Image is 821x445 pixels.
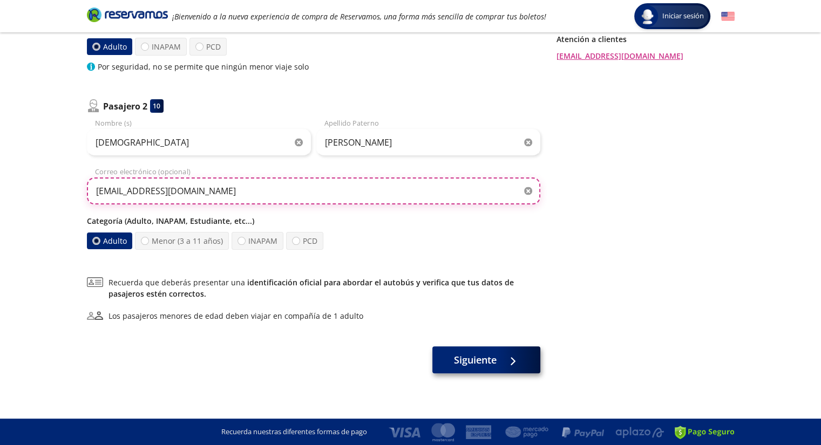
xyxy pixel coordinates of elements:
[98,61,309,72] p: Por seguridad, no se permite que ningún menor viaje solo
[557,50,735,61] a: [EMAIL_ADDRESS][DOMAIN_NAME]
[108,310,363,321] div: Los pasajeros menores de edad deben viajar en compañía de 1 adulto
[103,100,147,113] p: Pasajero 2
[172,11,546,22] em: ¡Bienvenido a la nueva experiencia de compra de Reservamos, una forma más sencilla de comprar tus...
[454,353,497,367] span: Siguiente
[286,232,323,250] label: PCD
[658,11,708,22] span: Iniciar sesión
[557,33,735,45] p: Atención a clientes
[316,129,540,156] input: Apellido Paterno
[86,38,133,56] label: Adulto
[150,99,164,113] div: 10
[108,277,540,299] span: Recuerda que deberás presentar una
[221,427,367,437] p: Recuerda nuestras diferentes formas de pago
[86,232,133,250] label: Adulto
[87,177,540,204] input: Correo electrónico (opcional)
[189,38,227,56] label: PCD
[135,232,229,250] label: Menor (3 a 11 años)
[108,277,514,299] a: identificación oficial para abordar el autobús y verifica que tus datos de pasajeros estén correc...
[87,129,311,156] input: Nombre (s)
[232,232,283,250] label: INAPAM
[87,6,168,23] i: Brand Logo
[87,215,540,227] p: Categoría (Adulto, INAPAM, Estudiante, etc...)
[87,6,168,26] a: Brand Logo
[721,10,735,23] button: English
[432,346,540,373] button: Siguiente
[135,38,187,56] label: INAPAM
